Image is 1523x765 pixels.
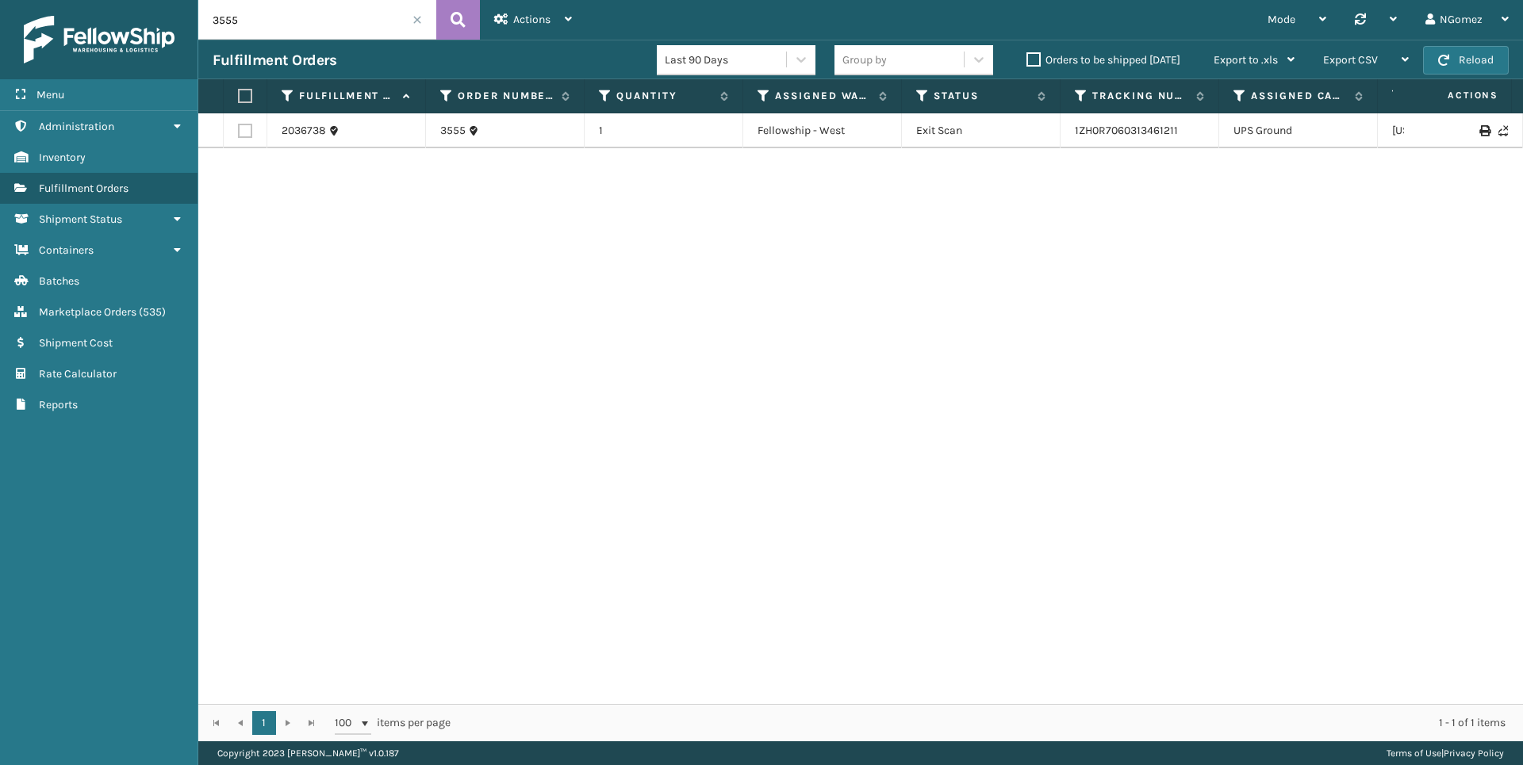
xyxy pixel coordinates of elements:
[775,89,871,103] label: Assigned Warehouse
[1075,124,1178,137] a: 1ZH0R7060313461211
[24,16,175,63] img: logo
[139,305,166,319] span: ( 535 )
[1268,13,1295,26] span: Mode
[1398,82,1508,109] span: Actions
[458,89,554,103] label: Order Number
[665,52,788,68] div: Last 90 Days
[39,182,129,195] span: Fulfillment Orders
[39,398,78,411] span: Reports
[39,305,136,319] span: Marketplace Orders
[282,123,326,139] a: 2036738
[1092,89,1188,103] label: Tracking Number
[616,89,712,103] label: Quantity
[217,741,399,765] p: Copyright 2023 [PERSON_NAME]™ v 1.0.187
[1498,125,1508,136] i: Never Shipped
[934,89,1030,103] label: Status
[1444,748,1504,759] a: Privacy Policy
[473,715,1506,731] div: 1 - 1 of 1 items
[1387,748,1441,759] a: Terms of Use
[585,113,743,148] td: 1
[1323,53,1378,67] span: Export CSV
[1026,53,1180,67] label: Orders to be shipped [DATE]
[39,367,117,381] span: Rate Calculator
[36,88,64,101] span: Menu
[842,52,887,68] div: Group by
[1479,125,1489,136] i: Print Label
[902,113,1061,148] td: Exit Scan
[39,336,113,350] span: Shipment Cost
[335,715,359,731] span: 100
[1214,53,1278,67] span: Export to .xls
[39,274,79,288] span: Batches
[513,13,551,26] span: Actions
[39,151,86,164] span: Inventory
[1251,89,1347,103] label: Assigned Carrier Service
[743,113,902,148] td: Fellowship - West
[1423,46,1509,75] button: Reload
[1387,741,1504,765] div: |
[39,120,114,133] span: Administration
[39,243,94,257] span: Containers
[299,89,395,103] label: Fulfillment Order Id
[335,711,451,735] span: items per page
[252,711,276,735] a: 1
[440,123,466,139] a: 3555
[213,51,336,70] h3: Fulfillment Orders
[1219,113,1378,148] td: UPS Ground
[39,212,122,226] span: Shipment Status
